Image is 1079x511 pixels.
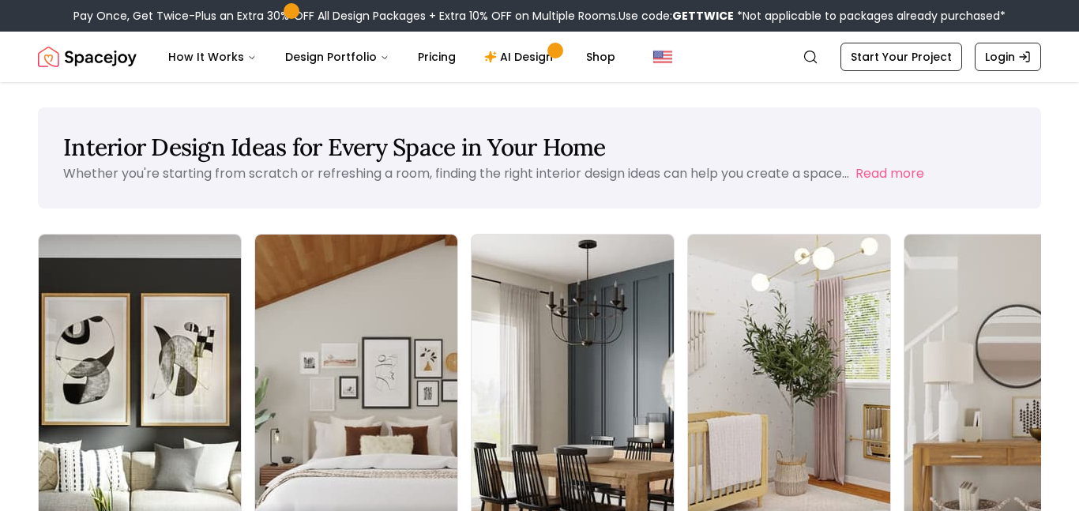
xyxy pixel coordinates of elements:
[38,41,137,73] a: Spacejoy
[38,32,1041,82] nav: Global
[855,164,924,183] button: Read more
[734,8,1006,24] span: *Not applicable to packages already purchased*
[156,41,269,73] button: How It Works
[975,43,1041,71] a: Login
[273,41,402,73] button: Design Portfolio
[653,47,672,66] img: United States
[573,41,628,73] a: Shop
[405,41,468,73] a: Pricing
[472,41,570,73] a: AI Design
[156,41,628,73] nav: Main
[63,133,1016,161] h1: Interior Design Ideas for Every Space in Your Home
[63,164,849,182] p: Whether you're starting from scratch or refreshing a room, finding the right interior design idea...
[840,43,962,71] a: Start Your Project
[618,8,734,24] span: Use code:
[672,8,734,24] b: GETTWICE
[73,8,1006,24] div: Pay Once, Get Twice-Plus an Extra 30% OFF All Design Packages + Extra 10% OFF on Multiple Rooms.
[38,41,137,73] img: Spacejoy Logo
